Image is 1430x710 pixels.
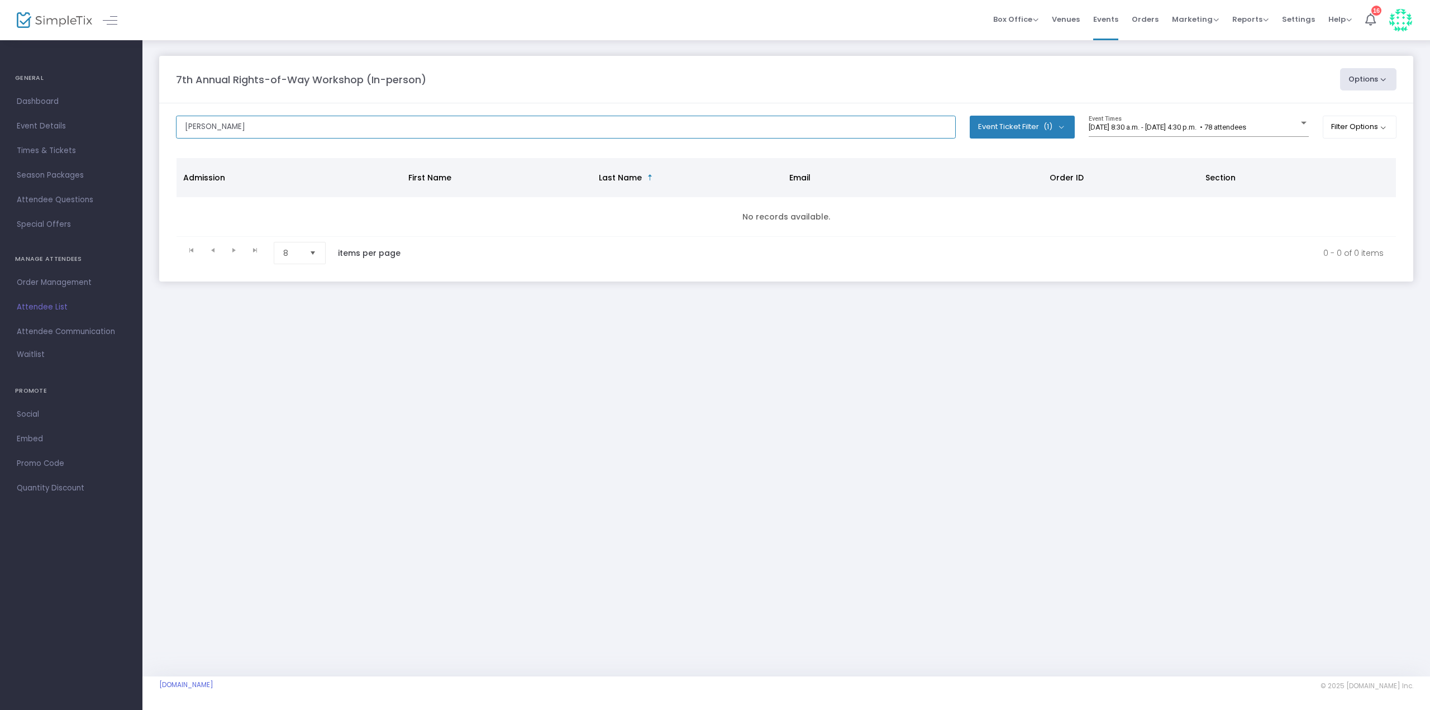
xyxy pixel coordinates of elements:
[17,119,126,134] span: Event Details
[15,248,127,270] h4: MANAGE ATTENDEES
[1052,5,1080,34] span: Venues
[17,217,126,232] span: Special Offers
[17,300,126,315] span: Attendee List
[15,380,127,402] h4: PROMOTE
[176,72,426,87] m-panel-title: 7th Annual Rights-of-Way Workshop (In-person)
[1323,116,1397,138] button: Filter Options
[17,349,45,360] span: Waitlist
[177,158,1396,237] div: Data table
[993,14,1038,25] span: Box Office
[159,680,213,689] a: [DOMAIN_NAME]
[15,67,127,89] h4: GENERAL
[1043,122,1052,131] span: (1)
[1089,123,1246,131] span: [DATE] 8:30 a.m. - [DATE] 4:30 p.m. • 78 attendees
[1132,5,1159,34] span: Orders
[1340,68,1397,90] button: Options
[17,144,126,158] span: Times & Tickets
[599,172,642,183] span: Last Name
[283,247,301,259] span: 8
[17,481,126,495] span: Quantity Discount
[17,193,126,207] span: Attendee Questions
[17,168,126,183] span: Season Packages
[176,116,956,139] input: Search by name, order number, email, ip address
[1050,172,1084,183] span: Order ID
[17,456,126,471] span: Promo Code
[1093,5,1118,34] span: Events
[177,197,1396,237] td: No records available.
[17,432,126,446] span: Embed
[338,247,401,259] label: items per page
[424,242,1384,264] kendo-pager-info: 0 - 0 of 0 items
[1232,14,1269,25] span: Reports
[970,116,1075,138] button: Event Ticket Filter(1)
[17,275,126,290] span: Order Management
[183,172,225,183] span: Admission
[17,407,126,422] span: Social
[646,173,655,182] span: Sortable
[17,94,126,109] span: Dashboard
[17,325,126,339] span: Attendee Communication
[1172,14,1219,25] span: Marketing
[305,242,321,264] button: Select
[1371,6,1381,16] div: 16
[1321,682,1413,690] span: © 2025 [DOMAIN_NAME] Inc.
[1205,172,1236,183] span: Section
[789,172,811,183] span: Email
[1282,5,1315,34] span: Settings
[408,172,451,183] span: First Name
[1328,14,1352,25] span: Help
